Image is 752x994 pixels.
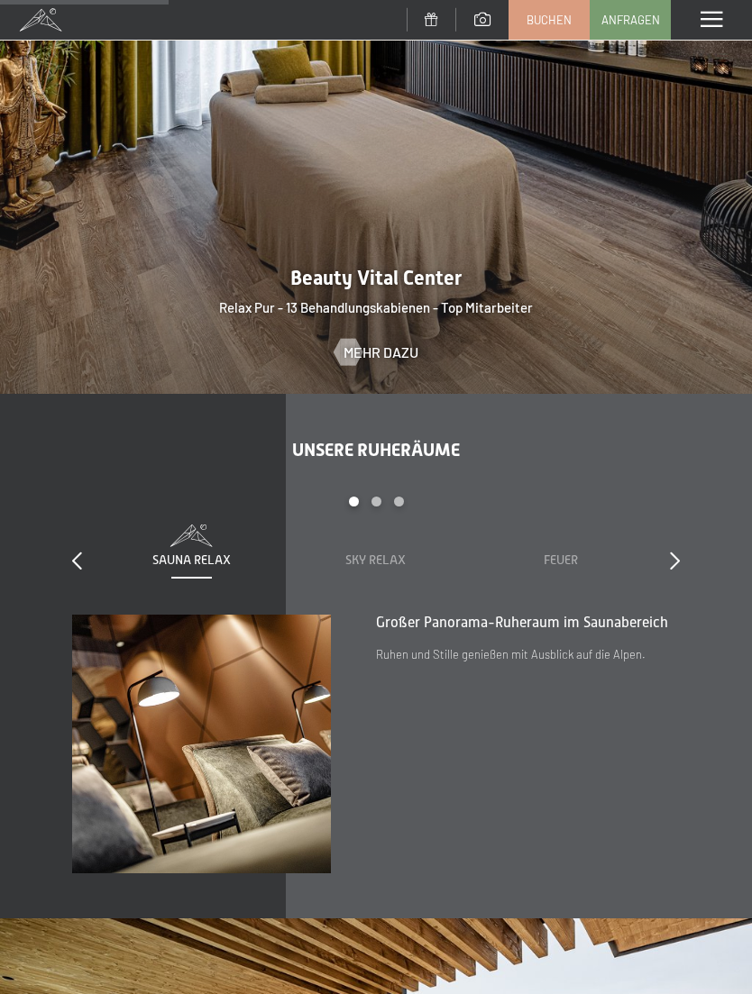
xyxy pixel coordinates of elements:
span: Feuer [544,552,578,567]
span: Sauna Relax [152,552,231,567]
span: Großer Panorama-Ruheraum im Saunabereich [376,615,668,631]
a: Mehr dazu [335,342,418,362]
div: Carousel Pagination [99,497,653,524]
a: Buchen [509,1,589,39]
span: Sky Relax [345,552,406,567]
span: Unsere Ruheräume [292,439,460,461]
div: Carousel Page 3 [394,497,404,506]
span: Mehr dazu [344,342,418,362]
a: Anfragen [591,1,670,39]
div: Carousel Page 2 [371,497,381,506]
img: Ruheräume - Chill Lounge - Wellnesshotel - Ahrntal - Schwarzenstein [72,615,331,873]
div: Carousel Page 1 (Current Slide) [349,497,359,506]
span: Buchen [527,12,572,28]
p: Ruhen und Stille genießen mit Ausblick auf die Alpen. [376,645,680,664]
span: Anfragen [601,12,660,28]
